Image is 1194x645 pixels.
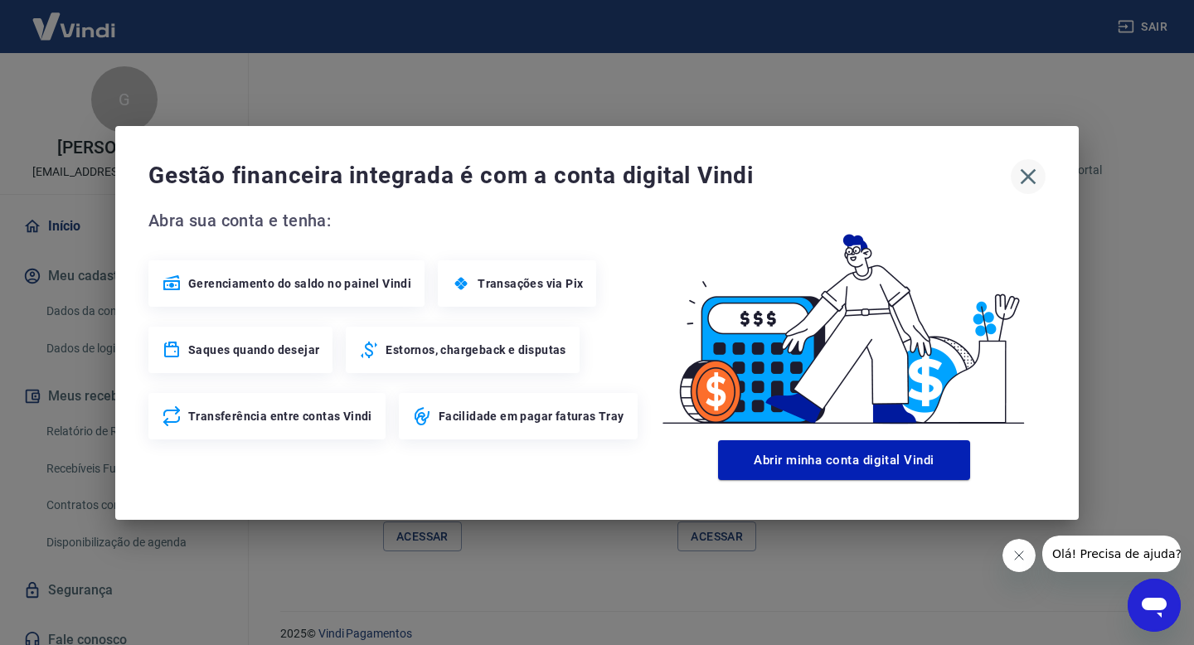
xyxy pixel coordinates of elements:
span: Abra sua conta e tenha: [148,207,643,234]
span: Transações via Pix [478,275,583,292]
span: Saques quando desejar [188,342,319,358]
iframe: Botão para abrir a janela de mensagens [1128,579,1181,632]
span: Gestão financeira integrada é com a conta digital Vindi [148,159,1011,192]
iframe: Fechar mensagem [1002,539,1036,572]
img: Good Billing [643,207,1046,434]
span: Facilidade em pagar faturas Tray [439,408,624,424]
span: Gerenciamento do saldo no painel Vindi [188,275,411,292]
span: Estornos, chargeback e disputas [386,342,565,358]
span: Olá! Precisa de ajuda? [10,12,139,25]
iframe: Mensagem da empresa [1042,536,1181,572]
button: Abrir minha conta digital Vindi [718,440,970,480]
span: Transferência entre contas Vindi [188,408,372,424]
